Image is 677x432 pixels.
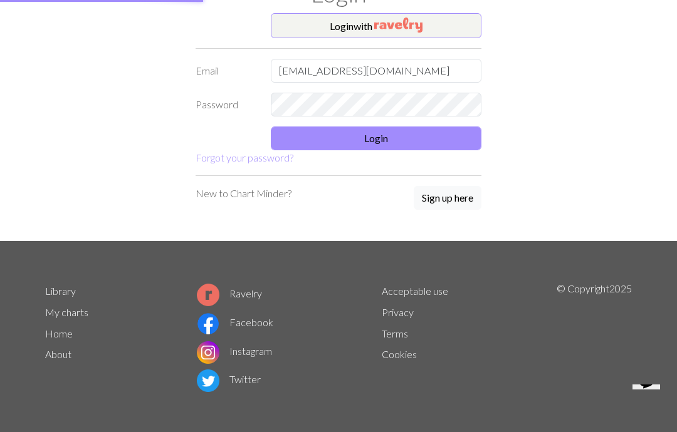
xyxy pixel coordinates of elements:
[557,281,632,395] p: © Copyright 2025
[45,285,76,297] a: Library
[45,348,71,360] a: About
[197,284,219,306] img: Ravelry logo
[197,369,219,392] img: Twitter logo
[382,348,417,360] a: Cookies
[197,345,272,357] a: Instagram
[382,306,414,318] a: Privacy
[45,327,73,339] a: Home
[197,341,219,364] img: Instagram logo
[271,13,481,38] button: Loginwith
[374,18,422,33] img: Ravelry
[196,186,291,201] p: New to Chart Minder?
[188,93,263,116] label: Password
[271,126,481,150] button: Login
[382,327,408,339] a: Terms
[197,312,219,335] img: Facebook logo
[414,186,481,211] a: Sign up here
[627,384,669,424] iframe: chat widget
[45,306,88,318] a: My charts
[188,59,263,83] label: Email
[197,373,261,385] a: Twitter
[382,285,448,297] a: Acceptable use
[414,186,481,210] button: Sign up here
[197,287,262,299] a: Ravelry
[196,152,293,163] a: Forgot your password?
[197,316,273,328] a: Facebook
